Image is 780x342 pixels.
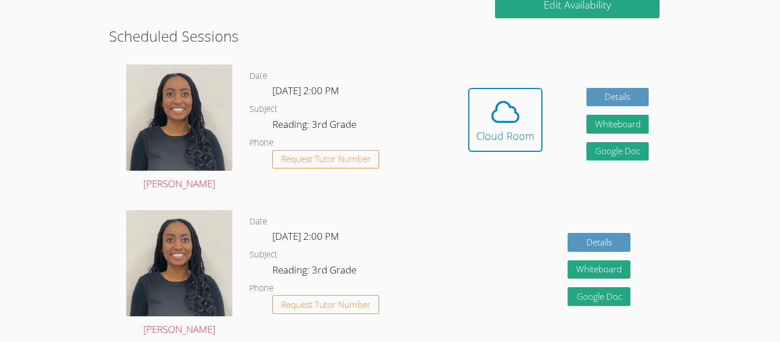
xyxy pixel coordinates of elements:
a: Google Doc [568,287,630,306]
span: Request Tutor Number [281,300,371,309]
button: Whiteboard [568,260,630,279]
button: Cloud Room [468,88,542,152]
button: Whiteboard [586,115,649,134]
span: [DATE] 2:00 PM [272,230,339,243]
a: [PERSON_NAME] [126,65,232,192]
a: Details [586,88,649,107]
dt: Phone [250,136,274,150]
dt: Subject [250,248,278,262]
a: Google Doc [586,142,649,161]
div: Cloud Room [476,128,534,144]
dd: Reading: 3rd Grade [272,262,359,281]
span: Request Tutor Number [281,155,371,163]
button: Request Tutor Number [272,150,379,169]
dt: Date [250,215,267,229]
img: avatar.png [126,65,232,171]
dt: Date [250,69,267,83]
dt: Subject [250,102,278,116]
img: avatar.png [126,210,232,316]
span: [DATE] 2:00 PM [272,84,339,97]
dt: Phone [250,281,274,296]
dd: Reading: 3rd Grade [272,116,359,136]
a: [PERSON_NAME] [126,210,232,338]
h2: Scheduled Sessions [109,25,671,47]
button: Request Tutor Number [272,295,379,314]
a: Details [568,233,630,252]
